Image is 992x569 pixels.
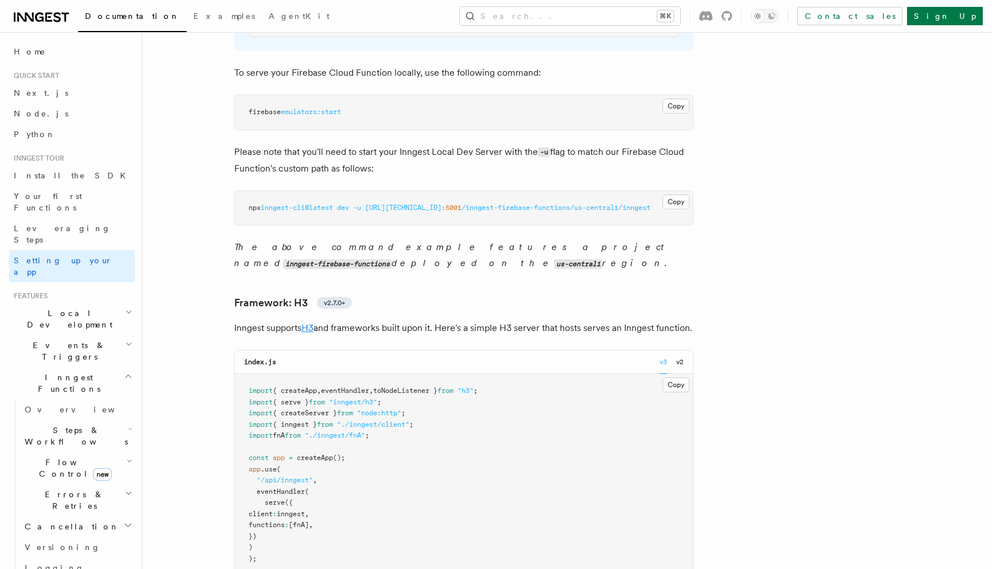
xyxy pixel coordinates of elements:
span: from [437,387,454,395]
a: Framework: H3v2.7.0+ [234,295,352,311]
span: ) [249,543,253,551]
span: , [369,387,373,395]
span: [fnA] [289,521,309,529]
button: Toggle dark mode [751,9,778,23]
p: Please note that you'll need to start your Inngest Local Dev Server with the flag to match our Fi... [234,144,693,177]
span: { createApp [273,387,317,395]
span: }) [249,532,257,540]
span: import [249,387,273,395]
span: Setting up your app [14,256,113,276]
span: createApp [297,454,333,462]
button: Flow Controlnew [20,452,135,484]
span: client [249,510,273,518]
span: import [249,398,273,406]
span: toNodeListener } [373,387,437,395]
span: emulators:start [281,108,341,116]
a: Home [9,41,135,62]
span: from [285,431,301,439]
span: functions [249,521,285,529]
span: Leveraging Steps [14,224,111,244]
span: Python [14,130,56,139]
span: : [273,510,277,518]
span: ; [365,431,369,439]
span: -u [353,204,361,212]
button: v2 [676,350,684,374]
p: Inngest supports and frameworks built upon it. Here's a simple H3 server that hosts serves an Inn... [234,320,693,336]
span: dev [337,204,349,212]
span: , [305,510,309,518]
span: const [249,454,269,462]
span: { inngest } [273,420,317,428]
button: Copy [662,99,689,114]
span: /inngest-firebase-functions/us-central1/inngest [462,204,650,212]
span: Next.js [14,88,68,98]
span: AgentKit [269,11,330,21]
em: The above command example features a project named deployed on the region [234,241,669,268]
span: 5001 [445,204,462,212]
span: Events & Triggers [9,340,125,363]
span: ( [277,465,281,473]
span: = [289,454,293,462]
span: Features [9,291,48,301]
a: Examples [187,3,262,31]
span: { serve } [273,398,309,406]
span: Home [14,46,46,57]
span: .use [261,465,277,473]
span: Errors & Retries [20,489,125,512]
span: Install the SDK [14,171,133,180]
span: "./inngest/client" [337,420,409,428]
span: fnA [273,431,285,439]
span: Local Development [9,307,125,330]
a: Contact sales [797,7,902,25]
span: ; [377,398,381,406]
a: AgentKit [262,3,336,31]
button: Steps & Workflows [20,420,135,452]
span: , [317,387,321,395]
span: npx [249,204,261,212]
a: Next.js [9,83,135,103]
p: . [234,239,693,272]
span: Documentation [85,11,180,21]
span: "/api/inngest" [257,476,313,484]
code: us-central1 [554,259,602,269]
span: Cancellation [20,521,119,532]
span: eventHandler [257,488,305,496]
span: app [273,454,285,462]
span: "./inngest/fnA" [305,431,365,439]
p: To serve your Firebase Cloud Function locally, use the following command: [234,65,693,81]
span: from [317,420,333,428]
button: Inngest Functions [9,367,135,399]
span: eventHandler [321,387,369,395]
span: ; [409,420,413,428]
button: Cancellation [20,516,135,537]
a: H3 [301,322,313,333]
a: Documentation [78,3,187,32]
span: (); [333,454,345,462]
span: Overview [25,405,143,414]
span: "inngest/h3" [329,398,377,406]
button: Copy [662,377,689,392]
code: index.js [244,358,276,366]
span: ; [401,409,405,417]
span: ; [474,387,478,395]
span: inngest [277,510,305,518]
code: -u [538,147,550,157]
code: inngest-firebase-functions [283,259,392,269]
span: Versioning [25,543,100,552]
span: v2.7.0+ [324,298,345,307]
span: import [249,420,273,428]
span: Inngest tour [9,154,64,163]
span: "node:http" [357,409,401,417]
a: Sign Up [907,7,983,25]
span: inngest-cli@latest [261,204,333,212]
span: Flow Control [20,457,126,480]
span: "h3" [458,387,474,395]
span: : [285,521,289,529]
span: Examples [193,11,255,21]
span: import [249,431,273,439]
a: Leveraging Steps [9,218,135,250]
span: Quick start [9,71,59,80]
span: Steps & Workflows [20,424,128,447]
span: ); [249,555,257,563]
a: Your first Functions [9,186,135,218]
